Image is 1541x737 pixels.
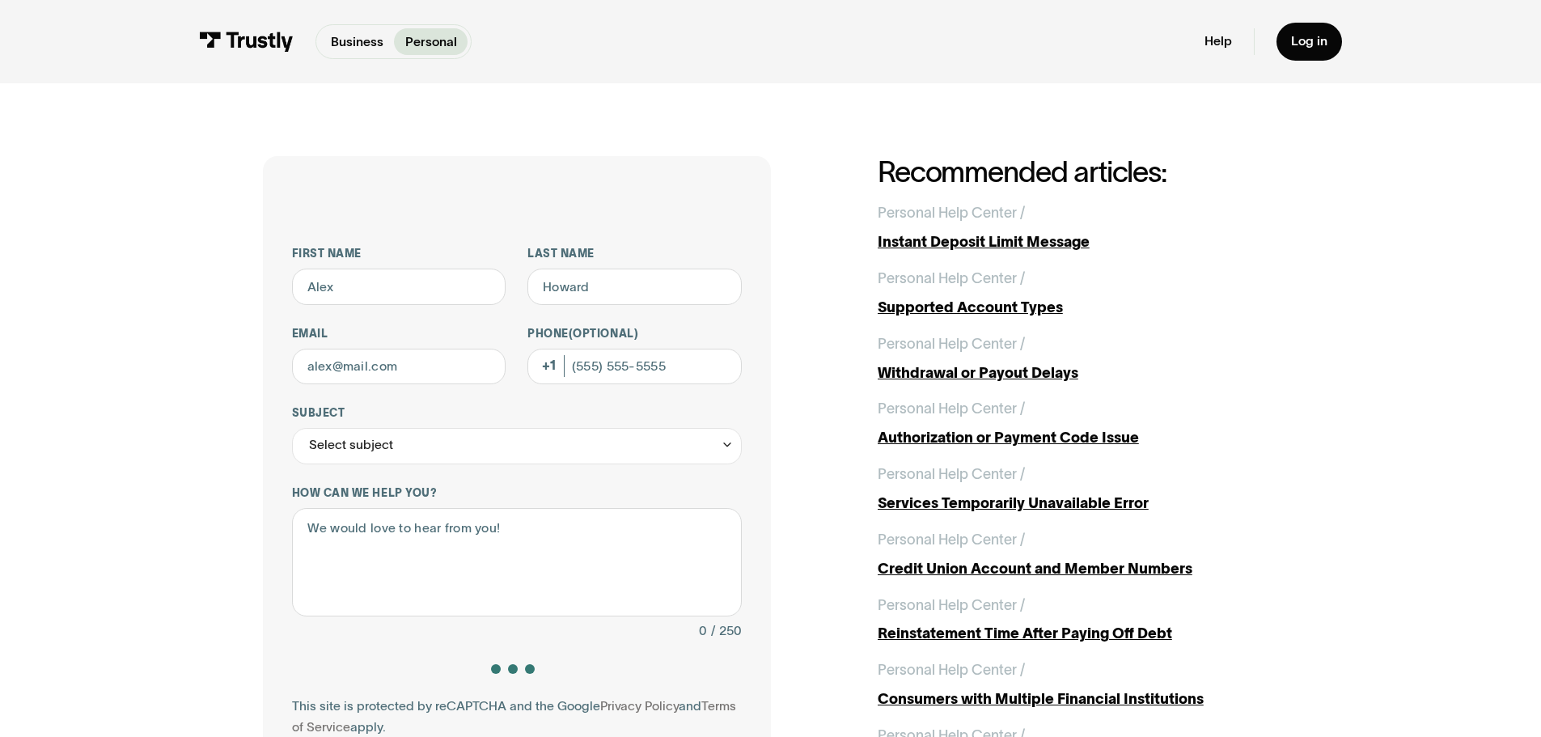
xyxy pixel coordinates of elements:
div: Personal Help Center / [878,398,1025,420]
div: Personal Help Center / [878,202,1025,224]
a: Help [1204,33,1232,49]
input: Howard [527,269,742,305]
a: Personal Help Center /Withdrawal or Payout Delays [878,333,1279,384]
div: Authorization or Payment Code Issue [878,427,1279,449]
div: 0 [699,621,707,642]
a: Personal Help Center /Supported Account Types [878,268,1279,319]
label: Last name [527,247,742,261]
input: Alex [292,269,506,305]
div: Personal Help Center / [878,268,1025,290]
div: Consumers with Multiple Financial Institutions [878,688,1279,710]
div: Supported Account Types [878,297,1279,319]
h2: Recommended articles: [878,156,1279,188]
a: Personal [394,28,468,55]
label: First name [292,247,506,261]
a: Personal Help Center /Services Temporarily Unavailable Error [878,464,1279,515]
div: Personal Help Center / [878,333,1025,355]
div: Services Temporarily Unavailable Error [878,493,1279,515]
div: Personal Help Center / [878,529,1025,551]
div: Withdrawal or Payout Delays [878,362,1279,384]
div: Personal Help Center / [878,464,1025,485]
span: (Optional) [569,328,638,340]
p: Personal [405,32,457,52]
div: Select subject [309,434,393,456]
label: Subject [292,406,742,421]
label: Email [292,327,506,341]
img: Trustly Logo [199,32,294,52]
div: Reinstatement Time After Paying Off Debt [878,623,1279,645]
a: Personal Help Center /Instant Deposit Limit Message [878,202,1279,253]
div: Personal Help Center / [878,595,1025,616]
input: (555) 555-5555 [527,349,742,385]
div: Log in [1291,33,1327,49]
label: How can we help you? [292,486,742,501]
a: Personal Help Center /Consumers with Multiple Financial Institutions [878,659,1279,710]
div: Personal Help Center / [878,659,1025,681]
div: Credit Union Account and Member Numbers [878,558,1279,580]
label: Phone [527,327,742,341]
a: Personal Help Center /Credit Union Account and Member Numbers [878,529,1279,580]
input: alex@mail.com [292,349,506,385]
a: Personal Help Center /Authorization or Payment Code Issue [878,398,1279,449]
a: Log in [1276,23,1342,61]
a: Business [320,28,394,55]
div: / 250 [711,621,742,642]
a: Personal Help Center /Reinstatement Time After Paying Off Debt [878,595,1279,646]
a: Privacy Policy [600,699,679,713]
div: Instant Deposit Limit Message [878,231,1279,253]
p: Business [331,32,383,52]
